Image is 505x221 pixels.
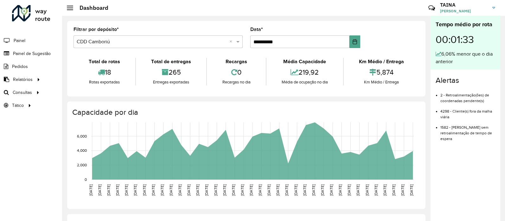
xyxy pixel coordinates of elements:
[268,79,342,85] div: Média de ocupação no dia
[374,184,378,196] text: [DATE]
[345,65,418,79] div: 5,874
[13,76,33,83] span: Relatórios
[338,184,342,196] text: [DATE]
[436,20,495,29] div: Tempo médio por rota
[400,184,405,196] text: [DATE]
[440,2,488,8] h3: TAINA
[383,184,387,196] text: [DATE]
[250,26,263,33] label: Data
[137,58,205,65] div: Total de entregas
[115,184,119,196] text: [DATE]
[268,58,342,65] div: Média Capacidade
[267,184,271,196] text: [DATE]
[14,37,25,44] span: Painel
[13,89,32,96] span: Consultas
[160,184,164,196] text: [DATE]
[208,65,264,79] div: 0
[231,184,235,196] text: [DATE]
[356,184,360,196] text: [DATE]
[440,8,488,14] span: [PERSON_NAME]
[276,184,280,196] text: [DATE]
[72,108,419,117] h4: Capacidade por dia
[77,149,87,153] text: 4,000
[74,26,119,33] label: Filtrar por depósito
[77,163,87,167] text: 2,000
[320,184,324,196] text: [DATE]
[303,184,307,196] text: [DATE]
[75,58,134,65] div: Total de rotas
[151,184,155,196] text: [DATE]
[440,120,495,142] li: 1582 - [PERSON_NAME] sem retroalimentação de tempo de espera
[425,1,438,15] a: Contato Rápido
[436,50,495,65] div: 6,06% menor que o dia anterior
[240,184,244,196] text: [DATE]
[178,184,182,196] text: [DATE]
[137,65,205,79] div: 265
[85,177,87,181] text: 0
[75,65,134,79] div: 18
[89,184,93,196] text: [DATE]
[195,184,200,196] text: [DATE]
[142,184,146,196] text: [DATE]
[214,184,218,196] text: [DATE]
[12,102,24,109] span: Tático
[294,184,298,196] text: [DATE]
[204,184,208,196] text: [DATE]
[329,184,333,196] text: [DATE]
[347,184,351,196] text: [DATE]
[249,184,253,196] text: [DATE]
[13,50,51,57] span: Painel de Sugestão
[258,184,262,196] text: [DATE]
[75,79,134,85] div: Rotas exportadas
[268,65,342,79] div: 219,92
[169,184,173,196] text: [DATE]
[409,184,413,196] text: [DATE]
[187,184,191,196] text: [DATE]
[106,184,111,196] text: [DATE]
[208,58,264,65] div: Recargas
[345,79,418,85] div: Km Médio / Entrega
[440,104,495,120] li: 4298 - Cliente(s) fora da malha viária
[436,76,495,85] h4: Alertas
[365,184,369,196] text: [DATE]
[229,38,235,46] span: Clear all
[124,184,128,196] text: [DATE]
[436,29,495,50] div: 00:01:33
[345,58,418,65] div: Km Médio / Entrega
[311,184,316,196] text: [DATE]
[392,184,396,196] text: [DATE]
[440,88,495,104] li: 2 - Retroalimentação(ões) de coordenadas pendente(s)
[222,184,227,196] text: [DATE]
[349,35,360,48] button: Choose Date
[73,4,108,11] h2: Dashboard
[137,79,205,85] div: Entregas exportadas
[208,79,264,85] div: Recargas no dia
[284,184,289,196] text: [DATE]
[12,63,28,70] span: Pedidos
[98,184,102,196] text: [DATE]
[133,184,137,196] text: [DATE]
[77,134,87,138] text: 6,000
